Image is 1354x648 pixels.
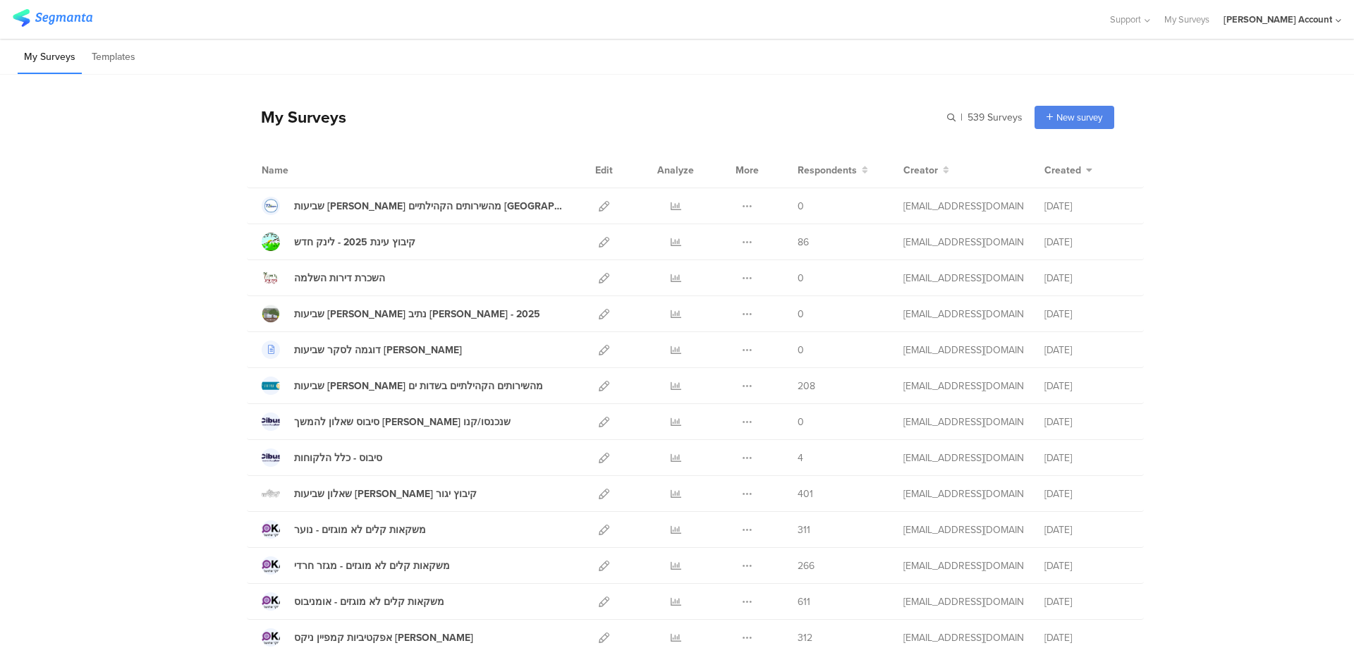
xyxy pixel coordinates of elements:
div: [DATE] [1044,379,1129,393]
span: | [958,110,965,125]
span: 611 [798,594,810,609]
div: [DATE] [1044,558,1129,573]
div: miri@miridikman.co.il [903,487,1023,501]
div: miri@miridikman.co.il [903,379,1023,393]
span: New survey [1056,111,1102,124]
a: משקאות קלים לא מוגזים - מגזר חרדי [262,556,450,575]
div: סיבוס שאלון להמשך לאלו שנכנסו/קנו [294,415,511,429]
div: Analyze [654,152,697,188]
a: סיבוס שאלון להמשך [PERSON_NAME] שנכנסו/קנו [262,412,511,431]
div: miri@miridikman.co.il [903,594,1023,609]
div: משקאות קלים לא מוגזים - מגזר חרדי [294,558,450,573]
a: שאלון שביעות [PERSON_NAME] קיבוץ יגור [262,484,477,503]
div: [DATE] [1044,594,1129,609]
span: Respondents [798,163,857,178]
div: [DATE] [1044,451,1129,465]
span: 0 [798,343,804,357]
div: שאלון שביעות רצון קיבוץ יגור [294,487,477,501]
div: miri@miridikman.co.il [903,271,1023,286]
div: miri@miridikman.co.il [903,307,1023,322]
a: שביעות [PERSON_NAME] נתיב [PERSON_NAME] - 2025 [262,305,540,323]
div: השכרת דירות השלמה [294,271,385,286]
div: miri@miridikman.co.il [903,199,1023,214]
div: [DATE] [1044,199,1129,214]
li: Templates [85,41,142,74]
a: השכרת דירות השלמה [262,269,385,287]
div: קיבוץ עינת 2025 - לינק חדש [294,235,415,250]
a: קיבוץ עינת 2025 - לינק חדש [262,233,415,251]
div: More [732,152,762,188]
span: 0 [798,271,804,286]
div: [DATE] [1044,307,1129,322]
button: Respondents [798,163,868,178]
div: שביעות רצון מהשירותים הקהילתיים בשדות ים [294,379,543,393]
span: 4 [798,451,803,465]
button: Creator [903,163,949,178]
a: אפקטיביות קמפיין ניקס [PERSON_NAME] [262,628,473,647]
div: [DATE] [1044,487,1129,501]
div: Edit [589,152,619,188]
div: שביעות רצון מהשירותים הקהילתיים בשדה בוקר [294,199,568,214]
span: 312 [798,630,812,645]
div: [DATE] [1044,630,1129,645]
div: [DATE] [1044,235,1129,250]
a: סיבוס - כלל הלקוחות [262,448,382,467]
div: miri@miridikman.co.il [903,415,1023,429]
span: 0 [798,415,804,429]
div: דוגמה לסקר שביעות רצון [294,343,462,357]
div: miri@miridikman.co.il [903,558,1023,573]
span: Support [1110,13,1141,26]
div: miri@miridikman.co.il [903,235,1023,250]
div: שביעות רצון נתיב הלה - 2025 [294,307,540,322]
button: Created [1044,163,1092,178]
a: שביעות [PERSON_NAME] מהשירותים הקהילתיים [GEOGRAPHIC_DATA] [262,197,568,215]
div: [DATE] [1044,415,1129,429]
div: miri@miridikman.co.il [903,451,1023,465]
span: 86 [798,235,809,250]
div: Name [262,163,346,178]
a: משקאות קלים לא מוגזים - נוער [262,520,426,539]
span: 311 [798,522,810,537]
div: [DATE] [1044,271,1129,286]
div: משקאות קלים לא מוגזים - אומניבוס [294,594,444,609]
a: דוגמה לסקר שביעות [PERSON_NAME] [262,341,462,359]
li: My Surveys [18,41,82,74]
div: miri@miridikman.co.il [903,630,1023,645]
div: משקאות קלים לא מוגזים - נוער [294,522,426,537]
span: Created [1044,163,1081,178]
div: [PERSON_NAME] Account [1224,13,1332,26]
img: segmanta logo [13,9,92,27]
span: 0 [798,199,804,214]
span: 401 [798,487,813,501]
div: [DATE] [1044,522,1129,537]
span: 208 [798,379,815,393]
div: סיבוס - כלל הלקוחות [294,451,382,465]
span: 0 [798,307,804,322]
div: אפקטיביות קמפיין ניקס טיקטוק [294,630,473,645]
div: [DATE] [1044,343,1129,357]
div: miri@miridikman.co.il [903,343,1023,357]
span: 539 Surveys [968,110,1023,125]
span: Creator [903,163,938,178]
a: שביעות [PERSON_NAME] מהשירותים הקהילתיים בשדות ים [262,377,543,395]
div: My Surveys [247,105,346,129]
span: 266 [798,558,815,573]
div: miri@miridikman.co.il [903,522,1023,537]
a: משקאות קלים לא מוגזים - אומניבוס [262,592,444,611]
